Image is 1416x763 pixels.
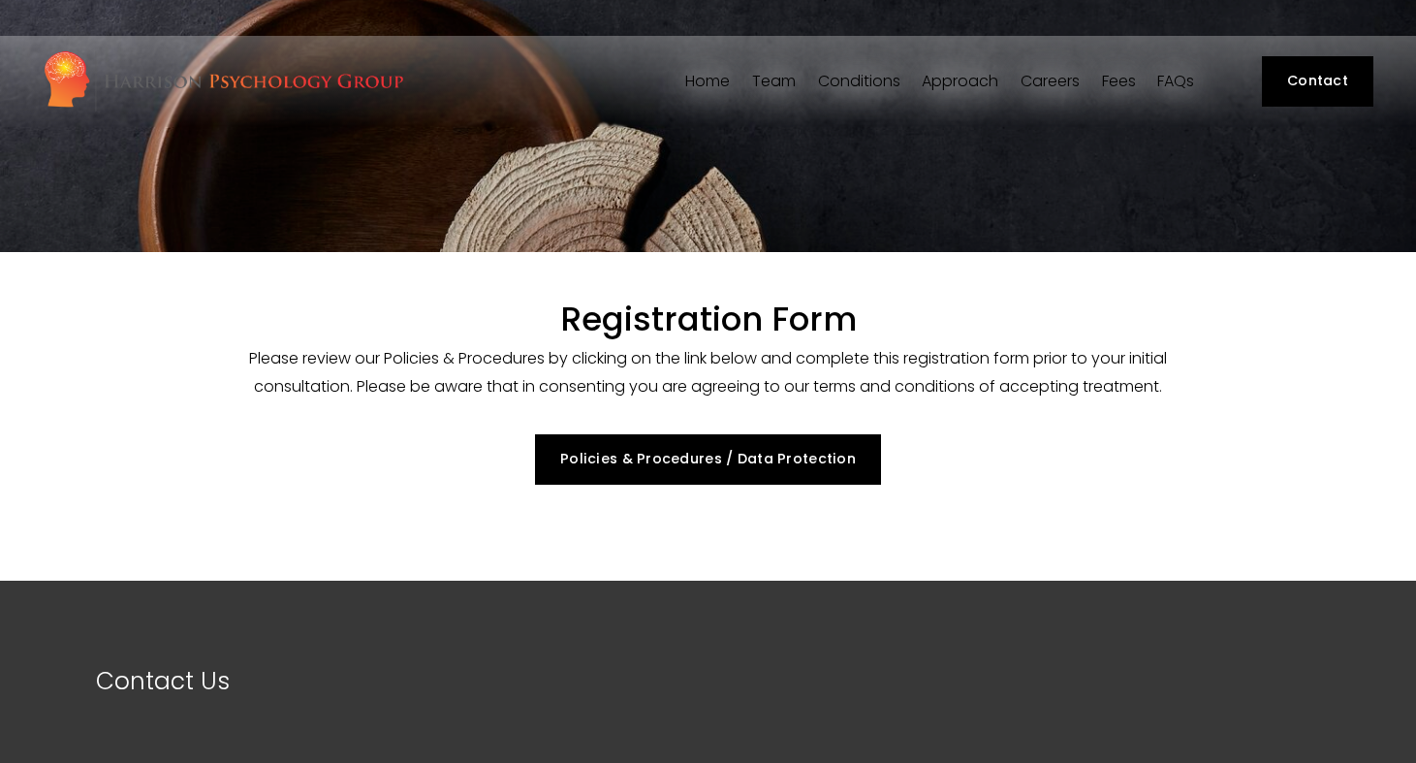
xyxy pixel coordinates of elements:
[96,660,692,704] p: Contact Us
[535,434,881,485] a: Policies & Procedures / Data Protection
[752,74,796,89] span: Team
[1157,72,1194,90] a: FAQs
[1021,72,1080,90] a: Careers
[1102,72,1136,90] a: Fees
[209,299,1208,339] h1: Registration Form
[922,72,998,90] a: folder dropdown
[1262,56,1373,107] a: Contact
[43,49,404,112] img: Harrison Psychology Group
[818,74,900,89] span: Conditions
[752,72,796,90] a: folder dropdown
[818,72,900,90] a: folder dropdown
[209,345,1208,401] p: Please review our Policies & Procedures by clicking on the link below and complete this registrat...
[922,74,998,89] span: Approach
[685,72,730,90] a: Home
